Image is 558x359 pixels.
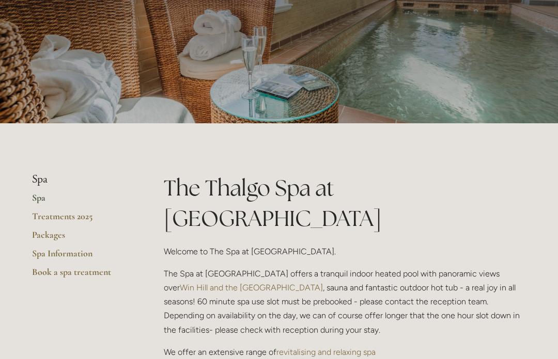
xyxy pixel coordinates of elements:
[164,244,526,258] p: Welcome to The Spa at [GEOGRAPHIC_DATA].
[32,229,131,248] a: Packages
[32,192,131,210] a: Spa
[180,283,323,292] a: Win Hill and the [GEOGRAPHIC_DATA]
[32,248,131,266] a: Spa Information
[164,267,526,337] p: The Spa at [GEOGRAPHIC_DATA] offers a tranquil indoor heated pool with panoramic views over , sau...
[32,210,131,229] a: Treatments 2025
[32,173,131,186] li: Spa
[164,173,526,234] h1: The Thalgo Spa at [GEOGRAPHIC_DATA]
[32,266,131,285] a: Book a spa treatment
